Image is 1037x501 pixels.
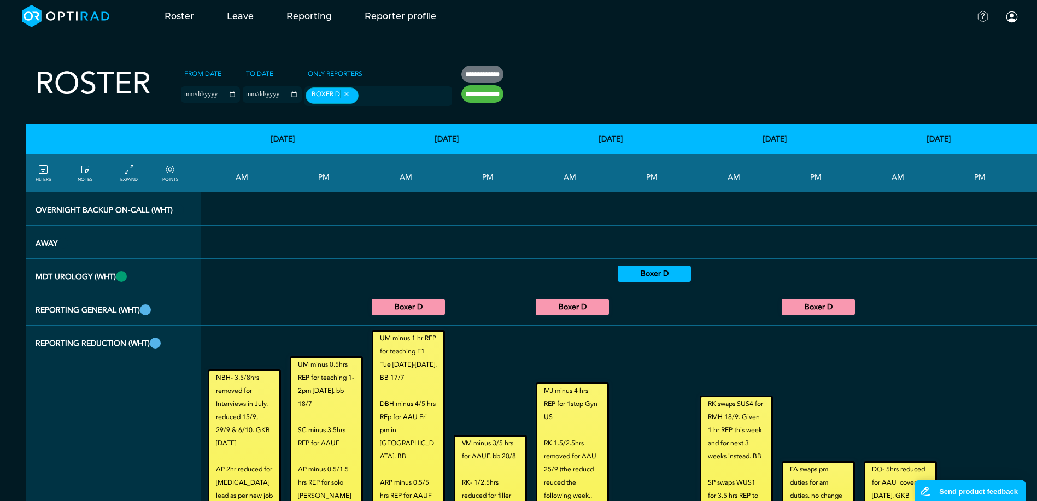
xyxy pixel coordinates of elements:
th: Overnight backup on-call (WHT) [26,192,201,226]
div: General CT/MRI Urology/General MRI 08:00 - 09:30 [536,299,609,315]
a: show/hide notes [78,163,92,183]
th: PM [447,154,529,192]
button: Remove item: '4413a17f-29b3-49f9-b051-c1d5185a5488' [340,90,353,98]
summary: Boxer D [537,300,607,314]
th: [DATE] [857,124,1021,154]
label: From date [181,66,225,82]
a: collapse/expand entries [120,163,138,183]
a: collapse/expand expected points [162,163,178,183]
th: MDT UROLOGY (WHT) [26,259,201,292]
th: PM [775,154,857,192]
div: General CT/MRI Urology/General MRI 08:00 - 11:30 [372,299,445,315]
th: AM [365,154,447,192]
th: REPORTING GENERAL (WHT) [26,292,201,326]
th: PM [611,154,693,192]
input: null [361,91,415,101]
th: AM [201,154,283,192]
h2: Roster [36,66,151,102]
summary: Boxer D [373,300,443,314]
th: [DATE] [693,124,857,154]
a: FILTERS [36,163,51,183]
label: Only Reporters [304,66,366,82]
th: [DATE] [201,124,365,154]
div: Urology 14:00 - 17:00 [618,266,691,282]
th: PM [939,154,1021,192]
th: AM [693,154,775,192]
div: General CT/MRI Urology/General MRI 13:00 - 16:30 [782,299,855,315]
th: AM [529,154,611,192]
th: [DATE] [529,124,693,154]
summary: Boxer D [783,300,853,314]
summary: Boxer D [619,267,689,280]
label: To date [243,66,277,82]
th: AM [857,154,939,192]
div: Boxer D [306,87,359,104]
th: PM [283,154,365,192]
th: [DATE] [365,124,529,154]
th: Away [26,226,201,259]
img: brand-opti-rad-logos-blue-and-white-d2f68631ba2948856bd03f2d395fb146ddc8fb01b4b6e9315ea85fa773367... [22,5,110,27]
